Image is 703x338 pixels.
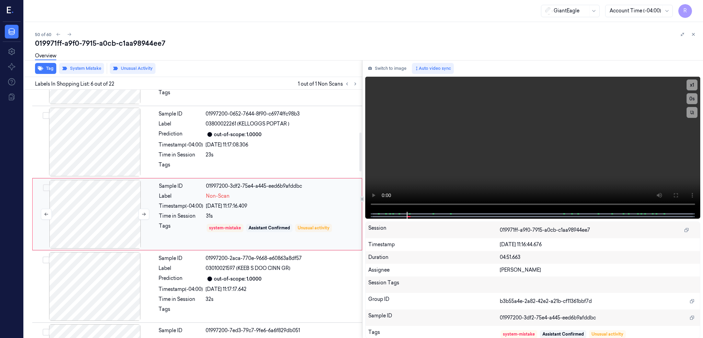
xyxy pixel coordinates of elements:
[206,141,358,149] div: [DATE] 11:17:08.306
[35,52,56,60] a: Overview
[298,80,359,88] span: 1 out of 1 Non Scans
[368,312,500,323] div: Sample ID
[159,130,203,139] div: Prediction
[206,151,358,159] div: 23s
[368,241,500,248] div: Timestamp
[159,275,203,283] div: Prediction
[159,203,203,210] div: Timestamp (-04:00)
[35,80,114,88] span: Labels In Shopping List: 6 out of 22
[500,314,596,321] span: 01997200-3df2-75e4-a445-eed6b9afddbc
[159,89,203,100] div: Tags
[159,286,203,293] div: Timestamp (-04:00)
[43,257,49,263] button: Select row
[43,112,49,119] button: Select row
[298,225,330,231] div: Unusual activity
[206,286,358,293] div: [DATE] 11:17:17.642
[678,4,692,18] button: R
[159,222,203,233] div: Tags
[365,63,409,74] button: Switch to image
[206,265,290,272] span: 03010021597 (KEEB S DOO CINN GR)
[159,265,203,272] div: Label
[159,151,203,159] div: Time in Session
[206,255,358,262] div: 01997200-2aca-770e-9668-e60863a8df57
[500,254,697,261] div: 04:51.663
[542,331,584,337] div: Assistant Confirmed
[368,254,500,261] div: Duration
[110,63,155,74] button: Unusual Activity
[206,203,358,210] div: [DATE] 11:17:16.409
[159,161,203,172] div: Tags
[206,327,358,334] div: 01997200-7ed3-79c7-9fe6-6a6f829db051
[214,275,262,283] div: out-of-scope: 1.0000
[159,110,203,118] div: Sample ID
[159,120,203,128] div: Label
[159,193,203,200] div: Label
[591,331,623,337] div: Unusual activity
[159,183,203,190] div: Sample ID
[159,327,203,334] div: Sample ID
[687,93,698,104] button: 0s
[368,266,500,274] div: Assignee
[500,241,697,248] div: [DATE] 11:16:44.676
[368,296,500,307] div: Group ID
[43,184,50,191] button: Select row
[209,225,241,231] div: system-mistake
[59,63,104,74] button: System Mistake
[206,183,358,190] div: 01997200-3df2-75e4-a445-eed6b9afddbc
[368,225,500,236] div: Session
[35,32,51,37] span: 50 of 60
[249,225,290,231] div: Assistant Confirmed
[159,296,203,303] div: Time in Session
[159,212,203,220] div: Time in Session
[206,120,289,128] span: 03800022261 (KELLOGGS POPTAR )
[214,131,262,138] div: out-of-scope: 1.0000
[206,110,358,118] div: 01997200-0652-7644-8f90-c6974ffc98b3
[412,63,454,74] button: Auto video sync
[159,141,203,149] div: Timestamp (-04:00)
[206,296,358,303] div: 32s
[35,63,56,74] button: Tag
[503,331,535,337] div: system-mistake
[206,212,358,220] div: 31s
[159,306,203,317] div: Tags
[206,193,230,200] span: Non-Scan
[35,39,698,48] div: 019971ff-a9f0-7915-a0cb-c1aa98944ee7
[500,227,590,234] span: 019971ff-a9f0-7915-a0cb-c1aa98944ee7
[159,255,203,262] div: Sample ID
[687,79,698,90] button: x1
[43,329,49,336] button: Select row
[368,279,500,290] div: Session Tags
[500,266,697,274] div: [PERSON_NAME]
[500,298,592,305] span: b3b55a4e-2a82-42e2-a21b-cf11361bbf7d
